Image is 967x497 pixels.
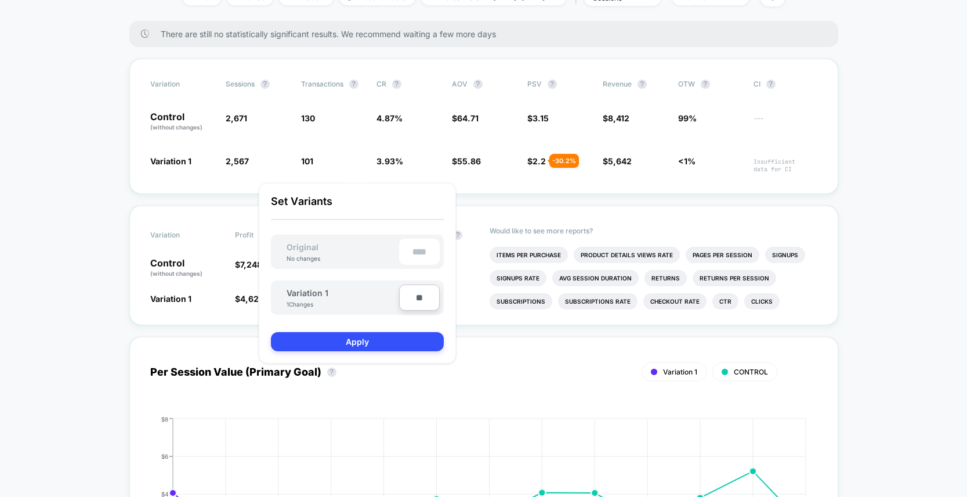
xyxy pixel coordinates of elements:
button: ? [548,80,557,89]
li: Items Per Purchase [490,247,568,263]
span: $ [527,113,549,123]
button: ? [638,80,647,89]
span: (without changes) [150,124,202,131]
span: $ [452,113,479,123]
li: Clicks [744,293,780,309]
div: - 30.2 % [549,154,579,168]
span: $ [235,294,264,304]
span: 2,567 [226,156,249,166]
span: Variation [150,226,214,244]
span: 2,671 [226,113,247,123]
span: CR [376,80,386,88]
span: 99% [678,113,697,123]
span: Transactions [301,80,343,88]
li: Signups [765,247,805,263]
span: 2.2 [533,156,546,166]
button: ? [473,80,483,89]
span: OTW [678,80,742,89]
span: 3.15 [533,113,549,123]
tspan: $6 [161,452,168,459]
span: Variation 1 [150,156,191,166]
button: ? [260,80,270,89]
span: <1% [678,156,696,166]
button: Apply [271,332,444,351]
span: $ [527,156,546,166]
span: 7,248 [240,260,262,269]
li: Returns Per Session [693,270,776,286]
tspan: $8 [161,415,168,422]
span: --- [754,115,817,132]
span: 55.86 [457,156,481,166]
span: 4.87 % [376,113,403,123]
span: $ [603,156,632,166]
span: $ [452,156,481,166]
li: Subscriptions [490,293,552,309]
span: CONTROL [734,368,768,376]
span: There are still no statistically significant results. We recommend waiting a few more days [161,29,815,39]
li: Pages Per Session [686,247,759,263]
span: Insufficient data for CI [754,158,817,173]
button: ? [701,80,710,89]
span: $ [235,260,262,269]
li: Signups Rate [490,270,546,286]
span: PSV [527,80,542,88]
tspan: $4 [161,490,168,497]
li: Product Details Views Rate [574,247,680,263]
li: Subscriptions Rate [558,293,638,309]
p: Would like to see more reports? [490,226,817,235]
span: Variation [150,80,214,89]
span: Variation 1 [150,294,191,304]
span: Revenue [603,80,632,88]
li: Returns [644,270,687,286]
div: No changes [275,255,332,262]
p: Set Variants [271,195,444,220]
button: ? [766,80,776,89]
li: Ctr [712,293,738,309]
span: Variation 1 [663,368,697,376]
span: 3.93 % [376,156,403,166]
span: 64.71 [457,113,479,123]
span: Variation 1 [287,288,328,298]
span: Original [275,242,330,252]
span: CI [754,80,817,89]
p: Control [150,112,214,132]
span: 5,642 [608,156,632,166]
p: Control [150,258,223,278]
span: (without changes) [150,270,202,277]
button: ? [349,80,358,89]
li: Checkout Rate [643,293,707,309]
button: ? [392,80,401,89]
span: 130 [301,113,315,123]
span: Sessions [226,80,255,88]
span: Profit [235,231,253,239]
span: 101 [301,156,313,166]
li: Avg Session Duration [552,270,639,286]
span: AOV [452,80,468,88]
span: $ [603,113,629,123]
span: 8,412 [608,113,629,123]
span: 4,624 [240,294,264,304]
div: 1 Changes [287,301,321,308]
